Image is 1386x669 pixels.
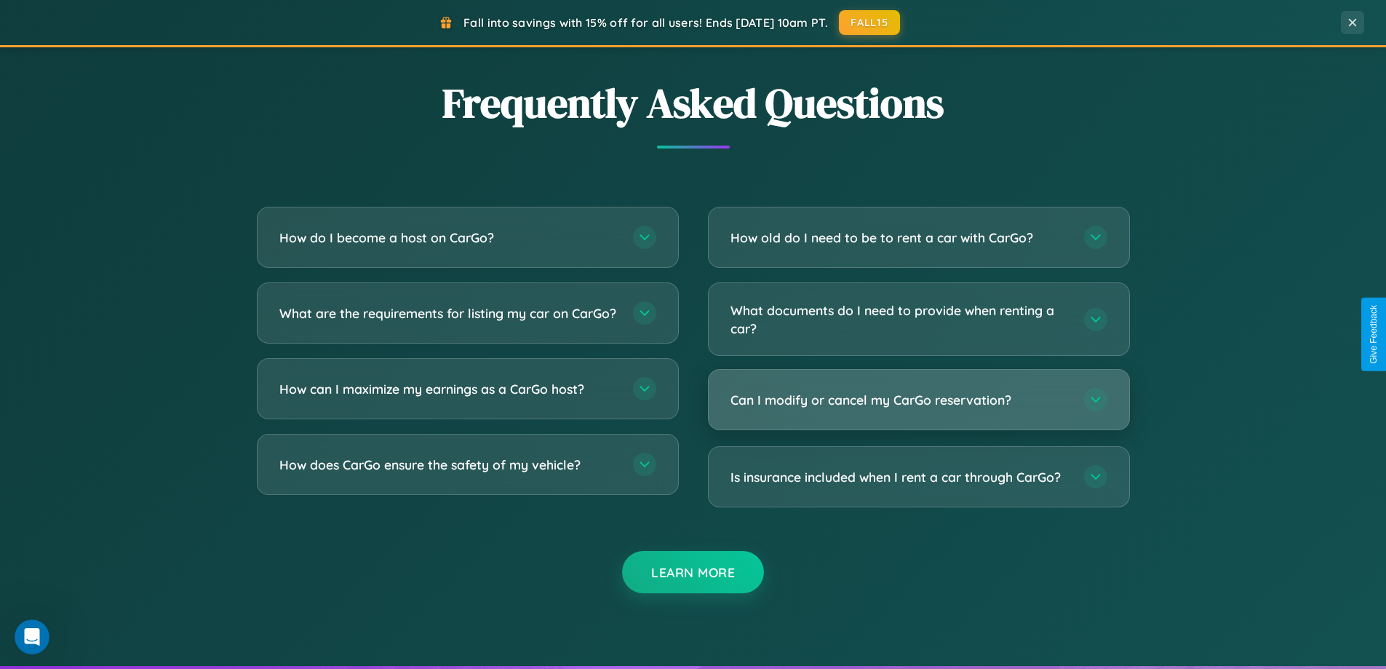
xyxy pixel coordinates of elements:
[730,468,1070,486] h3: Is insurance included when I rent a car through CarGo?
[463,15,828,30] span: Fall into savings with 15% off for all users! Ends [DATE] 10am PT.
[730,229,1070,247] h3: How old do I need to be to rent a car with CarGo?
[279,380,618,398] h3: How can I maximize my earnings as a CarGo host?
[15,619,49,654] iframe: Intercom live chat
[1369,305,1379,364] div: Give Feedback
[279,229,618,247] h3: How do I become a host on CarGo?
[839,10,900,35] button: FALL15
[730,301,1070,337] h3: What documents do I need to provide when renting a car?
[279,456,618,474] h3: How does CarGo ensure the safety of my vehicle?
[257,75,1130,131] h2: Frequently Asked Questions
[279,304,618,322] h3: What are the requirements for listing my car on CarGo?
[622,551,764,593] button: Learn More
[730,391,1070,409] h3: Can I modify or cancel my CarGo reservation?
